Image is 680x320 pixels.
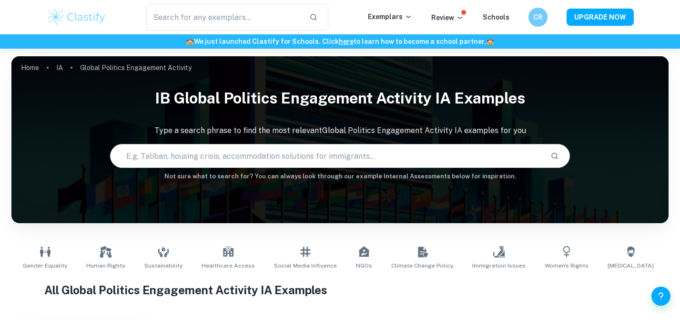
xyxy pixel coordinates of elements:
[202,261,255,270] span: Healthcare Access
[56,61,63,74] a: IA
[486,38,494,45] span: 🏫
[339,38,354,45] a: here
[23,261,67,270] span: Gender Equality
[47,8,107,27] img: Clastify logo
[111,143,543,169] input: E.g. Taliban, housing crisis, accommodation solutions for immigrants...
[86,261,125,270] span: Human Rights
[651,287,670,306] button: Help and Feedback
[44,281,636,299] h1: All Global Politics Engagement Activity IA Examples
[431,12,464,23] p: Review
[274,261,337,270] span: Social Media Influence
[472,261,526,270] span: Immigration Issues
[545,261,589,270] span: Women's Rights
[547,148,563,164] button: Search
[80,62,192,73] p: Global Politics Engagement Activity
[11,83,669,114] h1: IB Global Politics Engagement Activity IA examples
[144,261,183,270] span: Sustainability
[11,125,669,136] p: Type a search phrase to find the most relevant Global Politics Engagement Activity IA examples fo...
[391,261,453,270] span: Climate Change Policy
[21,61,39,74] a: Home
[356,261,372,270] span: NGOs
[368,11,412,22] p: Exemplars
[186,38,194,45] span: 🏫
[528,8,548,27] button: CR
[2,36,678,47] h6: We just launched Clastify for Schools. Click to learn how to become a school partner.
[532,12,543,22] h6: CR
[11,172,669,181] h6: Not sure what to search for? You can always look through our example Internal Assessments below f...
[483,13,509,21] a: Schools
[608,261,654,270] span: [MEDICAL_DATA]
[567,9,634,26] button: UPGRADE NOW
[146,4,302,31] input: Search for any exemplars...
